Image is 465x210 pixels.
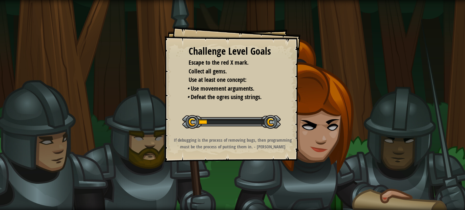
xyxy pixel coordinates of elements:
li: Defeat the ogres using strings. [187,93,275,102]
span: Defeat the ogres using strings. [191,93,262,101]
span: Escape to the red X mark. [189,58,249,66]
span: Use movement arguments. [191,84,254,92]
li: Escape to the red X mark. [181,58,275,67]
li: Use at least one concept: [181,76,275,84]
i: • [187,84,189,92]
span: Collect all gems. [189,67,227,75]
i: • [187,93,189,101]
li: Collect all gems. [181,67,275,76]
span: Use at least one concept: [189,76,246,84]
strong: If debugging is the process of removing bugs, then programming must be the process of putting the... [174,137,292,150]
div: Challenge Level Goals [189,44,276,58]
li: Use movement arguments. [187,84,275,93]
